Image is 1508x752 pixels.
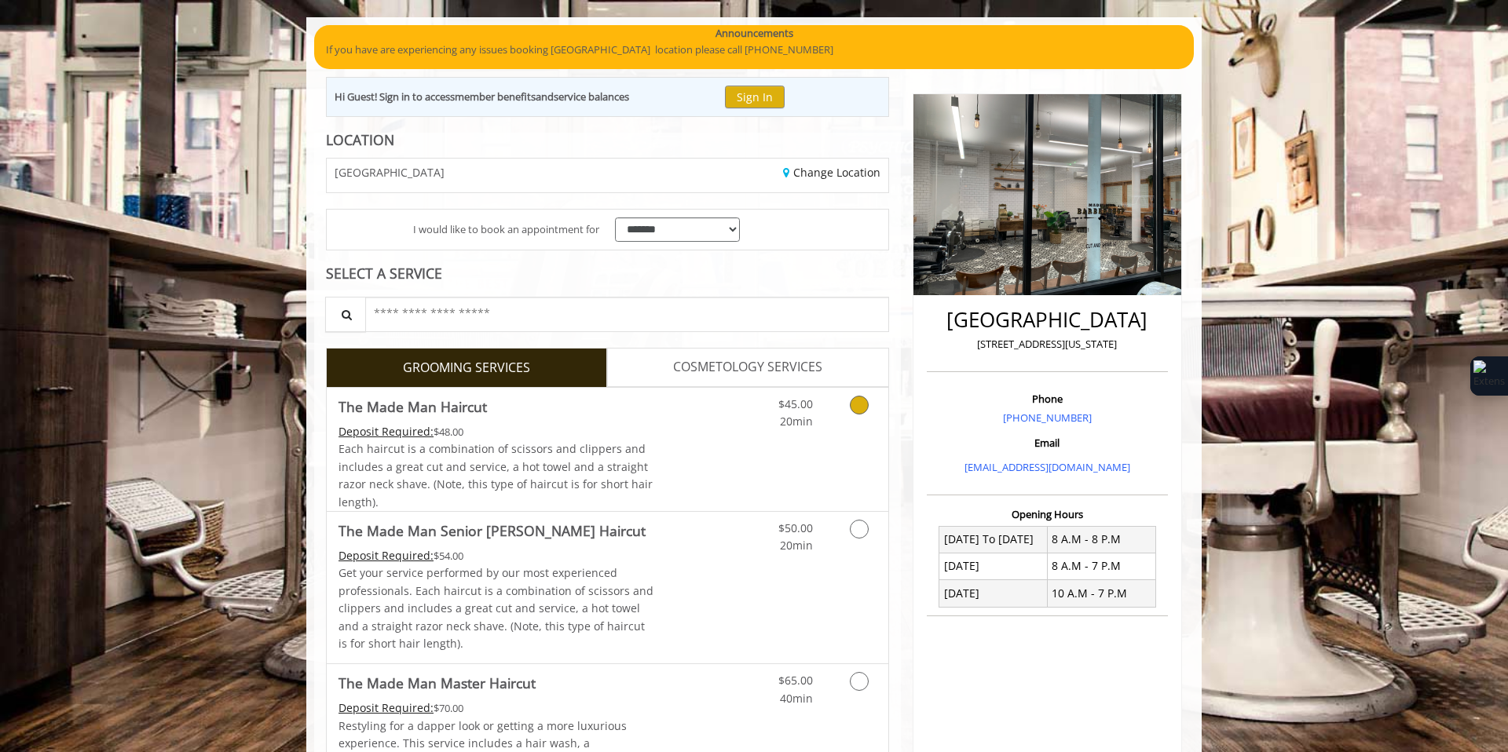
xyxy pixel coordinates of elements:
td: 10 A.M - 7 P.M [1047,580,1155,607]
span: $45.00 [778,396,813,411]
b: The Made Man Senior [PERSON_NAME] Haircut [339,520,646,542]
span: [GEOGRAPHIC_DATA] [335,166,445,178]
div: SELECT A SERVICE [326,266,889,281]
button: Sign In [725,86,785,108]
a: [EMAIL_ADDRESS][DOMAIN_NAME] [964,460,1130,474]
b: LOCATION [326,130,394,149]
p: [STREET_ADDRESS][US_STATE] [931,336,1164,352]
div: $54.00 [339,547,654,564]
span: This service needs some Advance to be paid before we block your appointment [339,700,434,715]
span: This service needs some Advance to be paid before we block your appointment [339,548,434,563]
h3: Phone [931,393,1164,404]
b: The Made Man Haircut [339,396,487,418]
span: 40min [780,691,813,706]
div: Hi Guest! Sign in to access and [335,89,629,105]
span: Each haircut is a combination of scissors and clippers and includes a great cut and service, a ho... [339,441,653,509]
td: 8 A.M - 7 P.M [1047,553,1155,579]
span: 20min [780,414,813,429]
td: 8 A.M - 8 P.M [1047,526,1155,553]
td: [DATE] [939,553,1048,579]
button: Service Search [325,297,366,332]
img: Extension Icon [1473,360,1505,392]
span: This service needs some Advance to be paid before we block your appointment [339,424,434,439]
span: $50.00 [778,520,813,535]
a: Change Location [783,165,880,180]
span: $65.00 [778,673,813,688]
span: GROOMING SERVICES [403,358,530,378]
b: member benefits [455,89,536,104]
p: If you have are experiencing any issues booking [GEOGRAPHIC_DATA] location please call [PHONE_NUM... [326,42,1182,58]
td: [DATE] To [DATE] [939,526,1048,553]
span: COSMETOLOGY SERVICES [673,357,822,378]
h3: Email [931,437,1164,448]
a: [PHONE_NUMBER] [1003,411,1092,425]
span: I would like to book an appointment for [413,221,599,238]
h3: Opening Hours [927,509,1168,520]
td: [DATE] [939,580,1048,607]
b: service balances [554,89,629,104]
span: 20min [780,538,813,553]
div: $48.00 [339,423,654,440]
b: The Made Man Master Haircut [339,672,536,694]
h2: [GEOGRAPHIC_DATA] [931,308,1164,331]
div: $70.00 [339,699,654,717]
b: Announcements [716,25,793,42]
p: Get your service performed by our most experienced professionals. Each haircut is a combination o... [339,564,654,652]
